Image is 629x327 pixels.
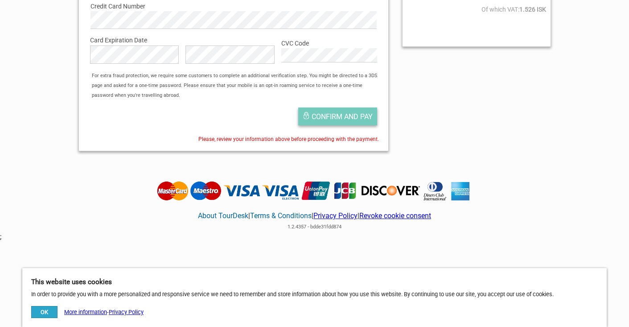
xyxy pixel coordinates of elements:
[519,4,546,14] strong: 1.526 ISK
[281,38,377,48] label: CVC Code
[31,277,598,287] h5: This website uses cookies
[359,211,431,220] a: Revoke cookie consent
[64,309,107,315] a: More information
[83,134,384,144] div: Please, review your information above before proceeding with the payment.
[87,71,388,101] div: For extra fraud protection, we require some customers to complete an additional verification step...
[407,4,546,14] span: Of which VAT:
[155,201,474,232] div: | | |
[90,1,377,11] label: Credit Card Number
[31,306,144,318] div: -
[198,211,248,220] a: About TourDesk
[250,211,312,220] a: Terms & Conditions
[288,224,341,230] span: 1.2.4357 - bdde31fdd874
[312,112,373,121] span: Confirm and pay
[313,211,358,220] a: Privacy Policy
[109,309,144,315] a: Privacy Policy
[155,181,474,201] img: Tourdesk accepts
[12,16,101,23] p: We're away right now. Please check back later!
[103,14,113,25] button: Open LiveChat chat widget
[90,35,378,45] label: Card Expiration Date
[22,268,607,327] div: In order to provide you with a more personalized and responsive service we need to remember and s...
[298,108,377,125] button: Confirm and pay
[31,306,58,318] button: OK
